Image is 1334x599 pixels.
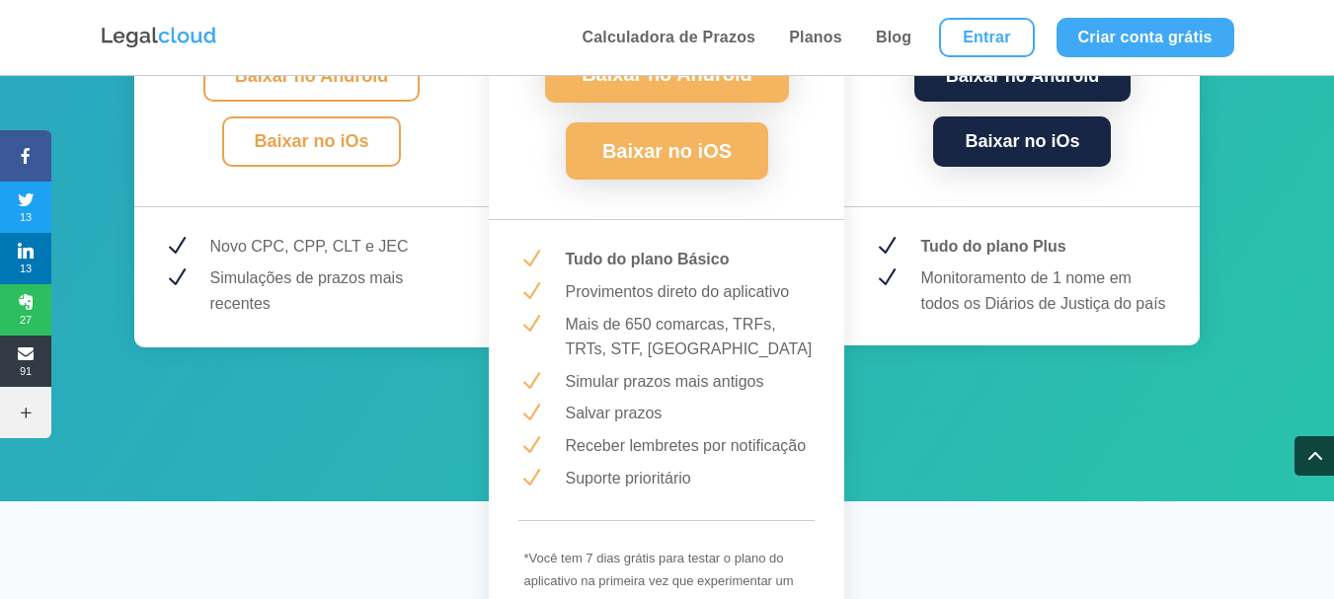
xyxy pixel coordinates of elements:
[914,51,1131,102] a: Baixar no Android
[565,401,815,426] p: Salvar prazos
[518,433,543,458] span: N
[565,251,729,267] strong: Tudo do plano Básico
[920,238,1065,255] strong: Tudo do plano Plus
[164,265,189,290] span: N
[939,18,1034,57] a: Entrar
[518,401,543,425] span: N
[518,279,543,304] span: N
[920,265,1170,316] p: Monitoramento de 1 nome em todos os Diários de Justiça do país
[100,25,218,50] img: Logo da Legalcloud
[874,234,899,259] span: N
[203,51,420,102] a: Baixar no Android
[518,369,543,394] span: N
[565,433,815,459] p: Receber lembretes por notificação
[874,265,899,290] span: N
[565,369,815,395] p: Simular prazos mais antigos
[565,466,815,491] p: Suporte prioritário
[210,234,460,260] p: Novo CPC, CPP, CLT e JEC
[518,466,543,490] span: N
[164,234,189,259] span: N
[565,312,815,362] p: Mais de 650 comarcas, TRFs, TRTs, STF, [GEOGRAPHIC_DATA]
[518,247,543,271] span: N
[222,116,400,167] a: Baixar no iOs
[933,116,1111,167] a: Baixar no iOs
[518,312,543,337] span: N
[1057,18,1234,57] a: Criar conta grátis
[210,265,460,316] p: Simulações de prazos mais recentes
[565,279,815,305] p: Provimentos direto do aplicativo
[566,122,768,180] a: Baixar no iOS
